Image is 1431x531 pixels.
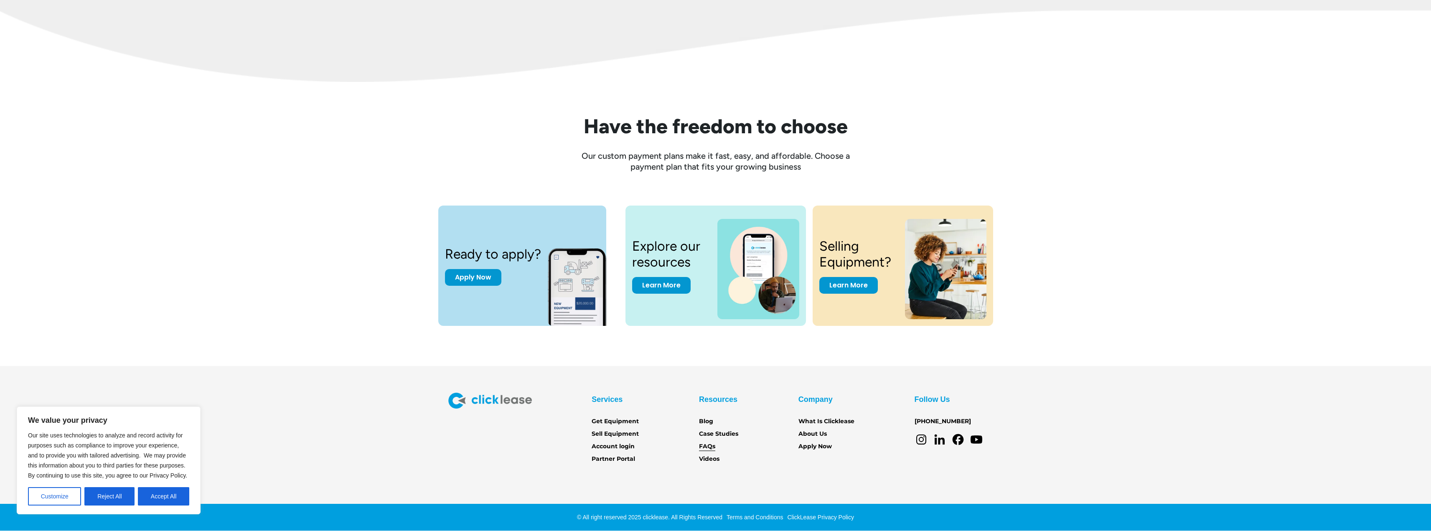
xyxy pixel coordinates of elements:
[785,514,854,521] a: ClickLease Privacy Policy
[592,429,639,439] a: Sell Equipment
[699,393,737,406] div: Resources
[915,417,971,426] a: [PHONE_NUMBER]
[84,487,135,506] button: Reject All
[798,393,833,406] div: Company
[717,219,799,319] img: a photo of a man on a laptop and a cell phone
[592,442,635,451] a: Account login
[28,487,81,506] button: Customize
[905,219,986,319] img: a woman sitting on a stool looking at her cell phone
[592,393,623,406] div: Services
[577,513,722,521] div: © All right reserved 2025 clicklease. All Rights Reserved
[699,429,738,439] a: Case Studies
[819,238,895,270] h3: Selling Equipment?
[448,115,983,137] h2: Have the freedom to choose
[138,487,189,506] button: Accept All
[632,277,691,294] a: Learn More
[592,455,635,464] a: Partner Portal
[798,442,832,451] a: Apply Now
[798,429,827,439] a: About Us
[592,417,639,426] a: Get Equipment
[798,417,854,426] a: What Is Clicklease
[699,417,713,426] a: Blog
[569,150,862,172] div: Our custom payment plans make it fast, easy, and affordable. Choose a payment plan that fits your...
[17,407,201,514] div: We value your privacy
[632,238,708,270] h3: Explore our resources
[699,442,715,451] a: FAQs
[915,393,950,406] div: Follow Us
[445,269,501,286] a: Apply Now
[448,393,532,409] img: Clicklease logo
[724,514,783,521] a: Terms and Conditions
[819,277,878,294] a: Learn More
[699,455,719,464] a: Videos
[28,415,189,425] p: We value your privacy
[445,246,541,262] h3: Ready to apply?
[28,432,187,479] span: Our site uses technologies to analyze and record activity for purposes such as compliance to impr...
[548,239,621,326] img: New equipment quote on the screen of a smart phone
